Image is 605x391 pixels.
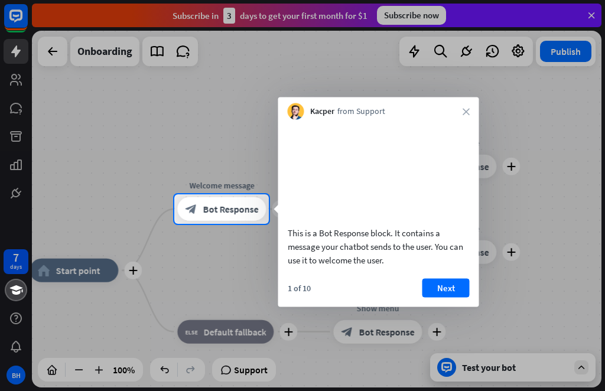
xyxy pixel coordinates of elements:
button: Next [422,278,470,297]
span: from Support [337,106,385,118]
button: Open LiveChat chat widget [9,5,45,40]
span: Kacper [310,106,334,118]
div: This is a Bot Response block. It contains a message your chatbot sends to the user. You can use i... [288,226,470,266]
i: close [463,108,470,115]
div: 1 of 10 [288,282,311,293]
span: Bot Response [203,203,258,215]
i: block_bot_response [185,203,197,215]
